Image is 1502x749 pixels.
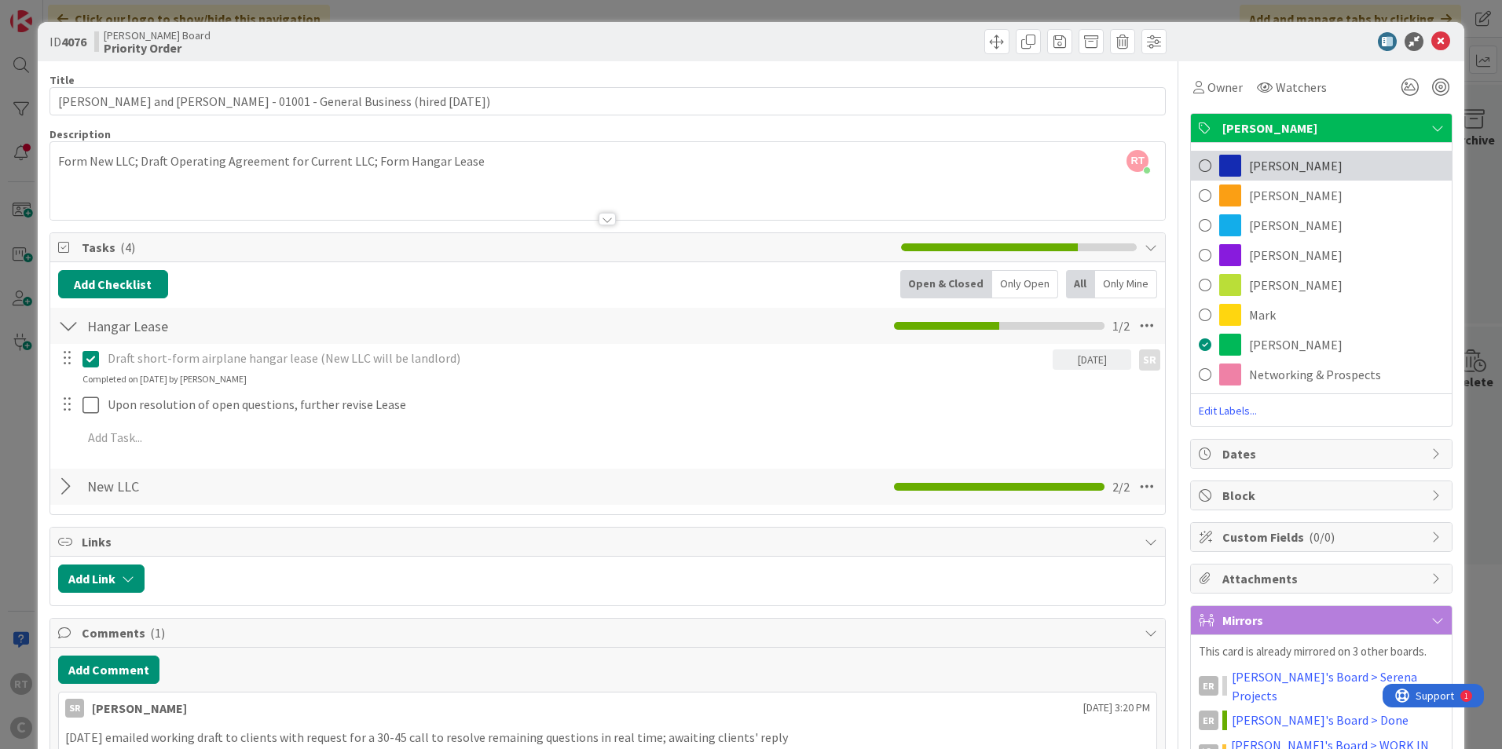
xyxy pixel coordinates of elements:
input: Add Checklist... [82,312,435,340]
span: Custom Fields [1222,528,1423,546]
span: Watchers [1276,78,1327,97]
span: Links [82,532,1137,551]
span: [DATE] 3:20 PM [1083,700,1150,716]
span: Owner [1207,78,1243,97]
p: Draft short-form airplane hangar lease (New LLC will be landlord) [108,349,1046,367]
button: Add Link [58,564,145,593]
span: [PERSON_NAME] [1222,119,1423,137]
span: ID [49,32,86,51]
div: [DATE] [1053,349,1131,370]
span: Support [33,2,71,21]
div: All [1066,270,1095,298]
button: Add Checklist [58,270,168,298]
p: Form New LLC; Draft Operating Agreement for Current LLC; Form Hangar Lease [58,152,1157,170]
span: Tasks [82,238,893,257]
span: Edit Labels... [1191,403,1452,418]
div: 1 [82,6,86,19]
div: [PERSON_NAME] [92,699,187,718]
a: [PERSON_NAME]'s Board > Serena Projects [1232,667,1445,705]
span: Mark [1249,305,1276,324]
b: 4076 [61,34,86,49]
b: Priority Order [104,42,211,54]
span: [PERSON_NAME] [1249,186,1343,205]
p: [DATE] emailed working draft to clients with request for a 30-45 call to resolve remaining questi... [65,729,1150,747]
span: RT [1126,150,1148,172]
p: This card is already mirrored on 3 other boards. [1199,643,1444,661]
div: ER [1199,711,1218,730]
button: Add Comment [58,656,159,684]
span: [PERSON_NAME] [1249,276,1343,294]
span: 2 / 2 [1112,477,1130,496]
div: SR [65,699,84,718]
span: [PERSON_NAME] [1249,335,1343,354]
input: Add Checklist... [82,473,435,501]
span: ( 0/0 ) [1309,529,1335,545]
span: Networking & Prospects [1249,365,1381,384]
span: [PERSON_NAME] [1249,156,1343,175]
div: ER [1199,676,1218,696]
span: [PERSON_NAME] [1249,216,1343,235]
span: Comments [82,623,1137,642]
span: Attachments [1222,569,1423,588]
label: Title [49,73,75,87]
span: Mirrors [1222,611,1423,630]
span: [PERSON_NAME] Board [104,29,211,42]
div: Open & Closed [900,270,992,298]
span: Description [49,127,111,141]
span: 1 / 2 [1112,316,1130,335]
p: Upon resolution of open questions, further revise Lease [108,396,1154,414]
span: ( 1 ) [150,625,165,641]
input: type card name here... [49,87,1166,115]
div: SR [1139,349,1160,371]
span: Dates [1222,444,1423,463]
span: [PERSON_NAME] [1249,246,1343,265]
div: Only Open [992,270,1058,298]
a: [PERSON_NAME]'s Board > Done [1232,711,1409,729]
span: ( 4 ) [120,239,135,255]
span: Block [1222,486,1423,505]
div: Only Mine [1095,270,1157,298]
div: Completed on [DATE] by [PERSON_NAME] [82,372,247,386]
